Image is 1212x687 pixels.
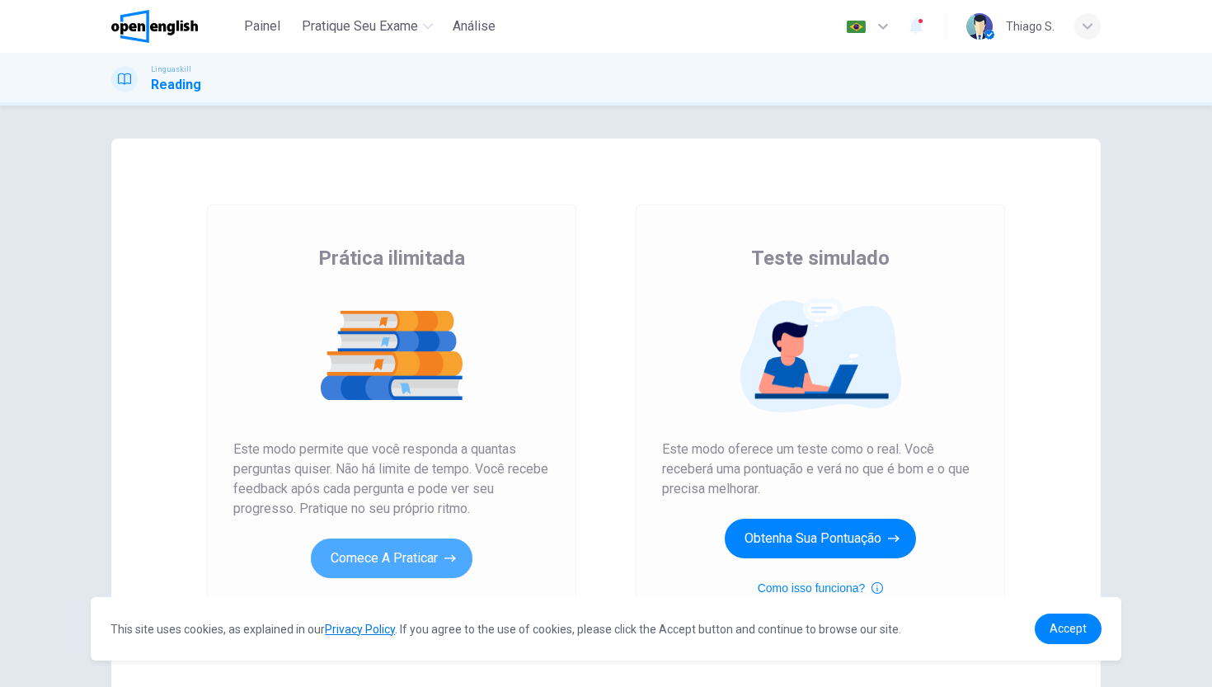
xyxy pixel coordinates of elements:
[662,440,979,499] span: Este modo oferece um teste como o real. Você receberá uma pontuação e verá no que é bom e o que p...
[233,440,550,519] span: Este modo permite que você responda a quantas perguntas quiser. Não há limite de tempo. Você rece...
[325,623,395,636] a: Privacy Policy
[966,13,993,40] img: Profile picture
[311,539,472,578] button: Comece a praticar
[318,245,465,271] span: Prática ilimitada
[725,519,916,558] button: Obtenha sua pontuação
[1006,16,1055,36] div: Thiago S.
[446,12,502,41] button: Análise
[295,12,439,41] button: Pratique seu exame
[151,64,191,75] span: Linguaskill
[846,21,867,33] img: pt
[302,16,418,36] span: Pratique seu exame
[453,16,496,36] span: Análise
[751,245,890,271] span: Teste simulado
[758,578,884,598] button: Como isso funciona?
[1035,614,1102,644] a: dismiss cookie message
[244,16,280,36] span: Painel
[111,10,198,43] img: OpenEnglish logo
[111,10,236,43] a: OpenEnglish logo
[110,623,901,636] span: This site uses cookies, as explained in our . If you agree to the use of cookies, please click th...
[91,597,1121,661] div: cookieconsent
[1050,622,1087,635] span: Accept
[236,12,289,41] button: Painel
[151,75,201,95] h1: Reading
